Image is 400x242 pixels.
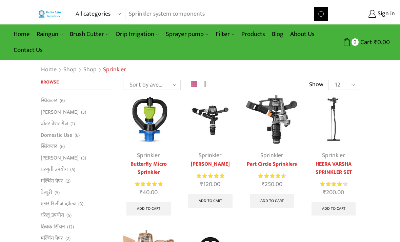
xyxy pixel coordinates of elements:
a: स्प्रिंकलर [41,141,57,152]
a: Add to cart: “Butterfly Micro Sprinkler” [126,202,171,216]
h1: Sprinkler [103,66,126,74]
span: (6) [60,143,65,150]
bdi: 0.00 [374,37,390,48]
span: ₹ [262,179,265,189]
div: Rated 5.00 out of 5 [197,172,224,180]
bdi: 120.00 [200,179,220,189]
a: Products [238,26,268,42]
span: Cart [359,38,372,47]
img: saras sprinkler [184,94,236,146]
a: Brush Cutter [66,26,112,42]
span: (6) [60,97,65,104]
a: Drip Irrigation [113,26,162,42]
span: (2) [65,235,71,242]
a: Part Circle Sprinklers [246,160,298,168]
div: Rated 4.37 out of 5 [320,181,347,188]
a: [PERSON_NAME] [184,160,236,168]
a: Shop [83,66,97,74]
input: Search for... [125,7,314,21]
span: ₹ [140,187,143,198]
span: ₹ [374,37,377,48]
a: Butterfly Micro Sprinkler [123,160,175,176]
span: ₹ [200,179,203,189]
a: घरगुती उपयोग [41,164,68,175]
a: About Us [287,26,318,42]
a: Sprinkler [322,150,345,161]
span: (5) [70,166,75,173]
a: Sprinkler [137,150,160,161]
bdi: 40.00 [140,187,158,198]
span: (3) [81,155,86,162]
bdi: 250.00 [262,179,282,189]
a: 0 Cart ₹0.00 [335,36,390,49]
a: वेन्चुरी [41,187,52,198]
span: (5) [55,189,60,196]
a: Add to cart: “HEERA VARSHA SPRINKLER SET” [312,202,356,216]
a: स्प्रिंकलर [41,97,57,106]
span: (6) [75,132,80,139]
a: मल्चिंग पेपर [41,175,63,187]
span: (1) [71,120,75,127]
span: Rated out of 5 [197,172,224,180]
button: Search button [314,7,328,21]
a: Home [10,26,33,42]
span: Rated out of 5 [320,181,344,188]
span: ₹ [323,187,326,198]
div: Rated 4.67 out of 5 [258,172,286,180]
span: (12) [67,224,74,230]
a: Raingun [33,26,66,42]
span: (3) [78,201,83,207]
a: Filter [212,26,238,42]
span: Sign in [376,10,395,18]
a: Sprinkler [260,150,283,161]
a: Home [41,66,57,74]
a: Sprinkler [199,150,222,161]
a: HEERA VARSHA SPRINKLER SET [308,160,359,176]
img: Butterfly Micro Sprinkler [123,94,175,146]
a: Add to cart: “Part Circle Sprinklers” [250,194,294,208]
img: part circle sprinkler [246,94,298,146]
a: [PERSON_NAME] [41,107,79,118]
a: Blog [268,26,287,42]
a: Contact Us [10,42,46,58]
div: Rated 5.00 out of 5 [135,181,162,188]
span: Show [309,80,323,89]
span: Browse [41,78,59,86]
a: घरेलू उपयोग [41,210,64,221]
a: Domestic Use [41,129,72,141]
a: [PERSON_NAME] [41,152,79,164]
select: Shop order [123,80,181,90]
a: Sprayer pump [162,26,212,42]
span: (5) [66,212,72,219]
a: वॉटर प्रेशर गेज [41,118,68,129]
img: Impact Mini Sprinkler [308,94,359,146]
a: Sign in [338,8,395,20]
span: 0 [352,38,359,45]
a: एअर रिलीज व्हाॅल्व [41,198,76,210]
span: Rated out of 5 [135,181,162,188]
a: ठिबक सिंचन [41,221,65,232]
nav: Breadcrumb [41,66,126,74]
a: Shop [63,66,77,74]
span: Rated out of 5 [258,172,284,180]
span: (3) [81,109,86,116]
a: Add to cart: “Saras Sprinkler” [188,194,233,208]
bdi: 200.00 [323,187,344,198]
span: (2) [65,178,71,185]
